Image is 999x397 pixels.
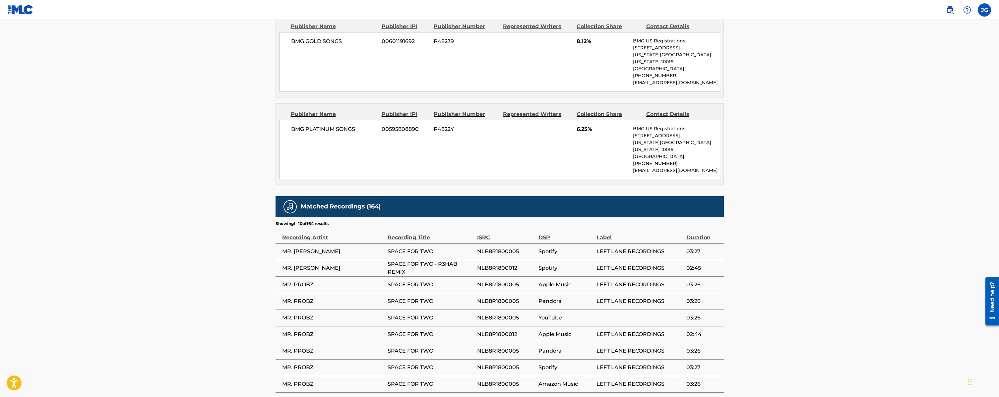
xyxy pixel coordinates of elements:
[282,264,384,272] span: MR. [PERSON_NAME]
[388,314,474,322] span: SPACE FOR TWO
[633,160,719,167] p: [PHONE_NUMBER]
[596,264,683,272] span: LEFT LANE RECORDINGS
[538,281,593,289] span: Apple Music
[388,248,474,255] span: SPACE FOR TWO
[388,260,474,276] span: SPACE FOR TWO - R3HAB REMIX
[633,167,719,174] p: [EMAIL_ADDRESS][DOMAIN_NAME]
[538,330,593,338] span: Apple Music
[633,125,719,132] p: BMG US Registrations
[382,110,429,118] div: Publisher IPI
[477,297,535,305] span: NLB8R1800005
[577,37,628,45] span: 8.12%
[596,380,683,388] span: LEFT LANE RECORDINGS
[282,380,384,388] span: MR. PROBZ
[633,44,719,51] p: [STREET_ADDRESS]
[291,37,377,45] span: BMG GOLD SONGS
[388,281,474,289] span: SPACE FOR TWO
[633,153,719,160] p: [GEOGRAPHIC_DATA]
[686,314,720,322] span: 03:26
[633,37,719,44] p: BMG US Registrations
[434,125,498,133] span: P4822Y
[282,248,384,255] span: MR. [PERSON_NAME]
[291,23,377,30] div: Publisher Name
[434,110,498,118] div: Publisher Number
[434,37,498,45] span: P48239
[596,364,683,371] span: LEFT LANE RECORDINGS
[596,347,683,355] span: LEFT LANE RECORDINGS
[388,347,474,355] span: SPACE FOR TWO
[382,23,429,30] div: Publisher IPI
[686,281,720,289] span: 03:26
[686,248,720,255] span: 03:27
[477,364,535,371] span: NLB8R1800005
[301,203,381,210] h5: Matched Recordings (164)
[980,275,999,328] iframe: Resource Center
[596,248,683,255] span: LEFT LANE RECORDINGS
[276,221,329,227] p: Showing 1 - 10 of 164 results
[282,314,384,322] span: MR. PROBZ
[596,314,683,322] span: --
[382,125,429,133] span: 00595808890
[503,110,572,118] div: Represented Writers
[388,380,474,388] span: SPACE FOR TWO
[686,227,720,242] div: Duration
[966,365,999,397] iframe: Chat Widget
[968,372,972,392] div: Drag
[477,330,535,338] span: NLB8R1800012
[538,314,593,322] span: YouTube
[477,264,535,272] span: NLB8R1800012
[538,264,593,272] span: Spotify
[388,227,474,242] div: Recording Title
[633,139,719,153] p: [US_STATE][GEOGRAPHIC_DATA][US_STATE] 10016
[633,65,719,72] p: [GEOGRAPHIC_DATA]
[596,297,683,305] span: LEFT LANE RECORDINGS
[686,297,720,305] span: 03:26
[577,125,628,133] span: 6.25%
[686,347,720,355] span: 03:26
[686,380,720,388] span: 03:26
[633,51,719,65] p: [US_STATE][GEOGRAPHIC_DATA][US_STATE] 10016
[477,227,535,242] div: ISRC
[943,3,957,17] a: Public Search
[577,110,641,118] div: Collection Share
[477,248,535,255] span: NLB8R1800005
[282,297,384,305] span: MR. PROBZ
[286,203,294,211] img: Matched Recordings
[388,330,474,338] span: SPACE FOR TWO
[388,364,474,371] span: SPACE FOR TWO
[946,6,954,14] img: search
[477,281,535,289] span: NLB8R1800005
[477,347,535,355] span: NLB8R1800005
[282,227,384,242] div: Recording Artist
[963,6,971,14] img: help
[686,364,720,371] span: 03:27
[291,125,377,133] span: BMG PLATINUM SONGS
[291,110,377,118] div: Publisher Name
[503,23,572,30] div: Represented Writers
[596,281,683,289] span: LEFT LANE RECORDINGS
[282,330,384,338] span: MR. PROBZ
[538,297,593,305] span: Pandora
[282,281,384,289] span: MR. PROBZ
[388,297,474,305] span: SPACE FOR TWO
[646,110,711,118] div: Contact Details
[8,5,33,15] img: MLC Logo
[477,380,535,388] span: NLB8R1800005
[538,380,593,388] span: Amazon Music
[434,23,498,30] div: Publisher Number
[633,72,719,79] p: [PHONE_NUMBER]
[633,79,719,86] p: [EMAIL_ADDRESS][DOMAIN_NAME]
[961,3,974,17] div: Help
[538,347,593,355] span: Pandora
[633,132,719,139] p: [STREET_ADDRESS]
[978,3,991,17] div: User Menu
[577,23,641,30] div: Collection Share
[538,364,593,371] span: Spotify
[282,364,384,371] span: MR. PROBZ
[538,248,593,255] span: Spotify
[686,264,720,272] span: 02:45
[646,23,711,30] div: Contact Details
[282,347,384,355] span: MR. PROBZ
